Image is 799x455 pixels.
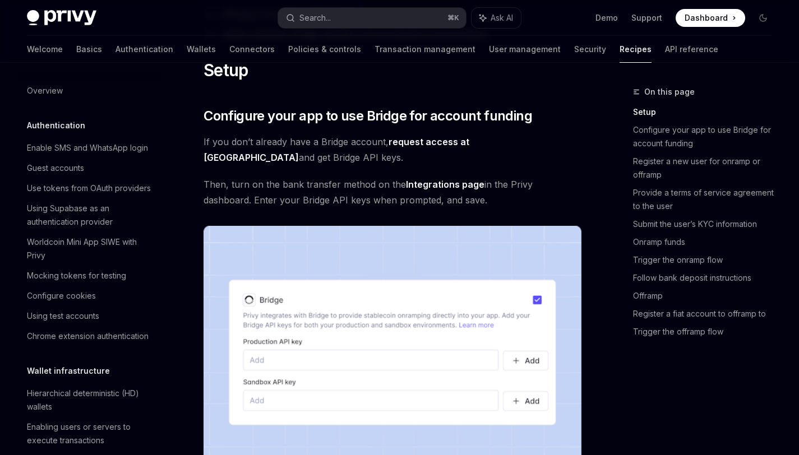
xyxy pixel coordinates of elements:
a: Offramp [633,287,781,305]
div: Mocking tokens for testing [27,269,126,282]
div: Overview [27,84,63,97]
a: Mocking tokens for testing [18,266,161,286]
a: Onramp funds [633,233,781,251]
button: Ask AI [472,8,521,28]
a: Overview [18,81,161,101]
a: Submit the user’s KYC information [633,215,781,233]
button: Search...⌘K [278,8,465,28]
div: Use tokens from OAuth providers [27,182,151,195]
div: Chrome extension authentication [27,329,149,343]
span: Configure your app to use Bridge for account funding [204,107,532,125]
a: Enable SMS and WhatsApp login [18,138,161,158]
a: Welcome [27,36,63,63]
span: ⌘ K [447,13,459,22]
a: Recipes [620,36,652,63]
img: dark logo [27,10,96,26]
span: If you don’t already have a Bridge account, and get Bridge API keys. [204,134,581,165]
div: Using test accounts [27,309,99,323]
a: Trigger the onramp flow [633,251,781,269]
a: Security [574,36,606,63]
a: User management [489,36,561,63]
a: API reference [665,36,718,63]
button: Toggle dark mode [754,9,772,27]
a: Configure cookies [18,286,161,306]
a: Chrome extension authentication [18,326,161,346]
div: Search... [299,11,331,25]
span: Ask AI [491,12,513,24]
h5: Wallet infrastructure [27,364,110,378]
a: Setup [633,103,781,121]
a: Guest accounts [18,158,161,178]
a: Authentication [116,36,173,63]
a: Register a fiat account to offramp to [633,305,781,323]
a: Integrations page [406,179,484,191]
span: Setup [204,60,248,80]
span: Dashboard [685,12,728,24]
div: Enabling users or servers to execute transactions [27,420,155,447]
a: Follow bank deposit instructions [633,269,781,287]
a: Basics [76,36,102,63]
a: Use tokens from OAuth providers [18,178,161,198]
div: Worldcoin Mini App SIWE with Privy [27,235,155,262]
div: Configure cookies [27,289,96,303]
span: On this page [644,85,695,99]
h5: Authentication [27,119,85,132]
a: Demo [595,12,618,24]
a: Worldcoin Mini App SIWE with Privy [18,232,161,266]
a: Enabling users or servers to execute transactions [18,417,161,451]
a: Register a new user for onramp or offramp [633,152,781,184]
div: Using Supabase as an authentication provider [27,202,155,229]
div: Hierarchical deterministic (HD) wallets [27,387,155,414]
div: Enable SMS and WhatsApp login [27,141,148,155]
a: Using test accounts [18,306,161,326]
a: Dashboard [676,9,745,27]
a: Hierarchical deterministic (HD) wallets [18,383,161,417]
a: Wallets [187,36,216,63]
a: Configure your app to use Bridge for account funding [633,121,781,152]
div: Guest accounts [27,161,84,175]
a: Using Supabase as an authentication provider [18,198,161,232]
a: Transaction management [375,36,475,63]
a: Support [631,12,662,24]
a: Policies & controls [288,36,361,63]
a: Provide a terms of service agreement to the user [633,184,781,215]
a: Connectors [229,36,275,63]
span: Then, turn on the bank transfer method on the in the Privy dashboard. Enter your Bridge API keys ... [204,177,581,208]
a: Trigger the offramp flow [633,323,781,341]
